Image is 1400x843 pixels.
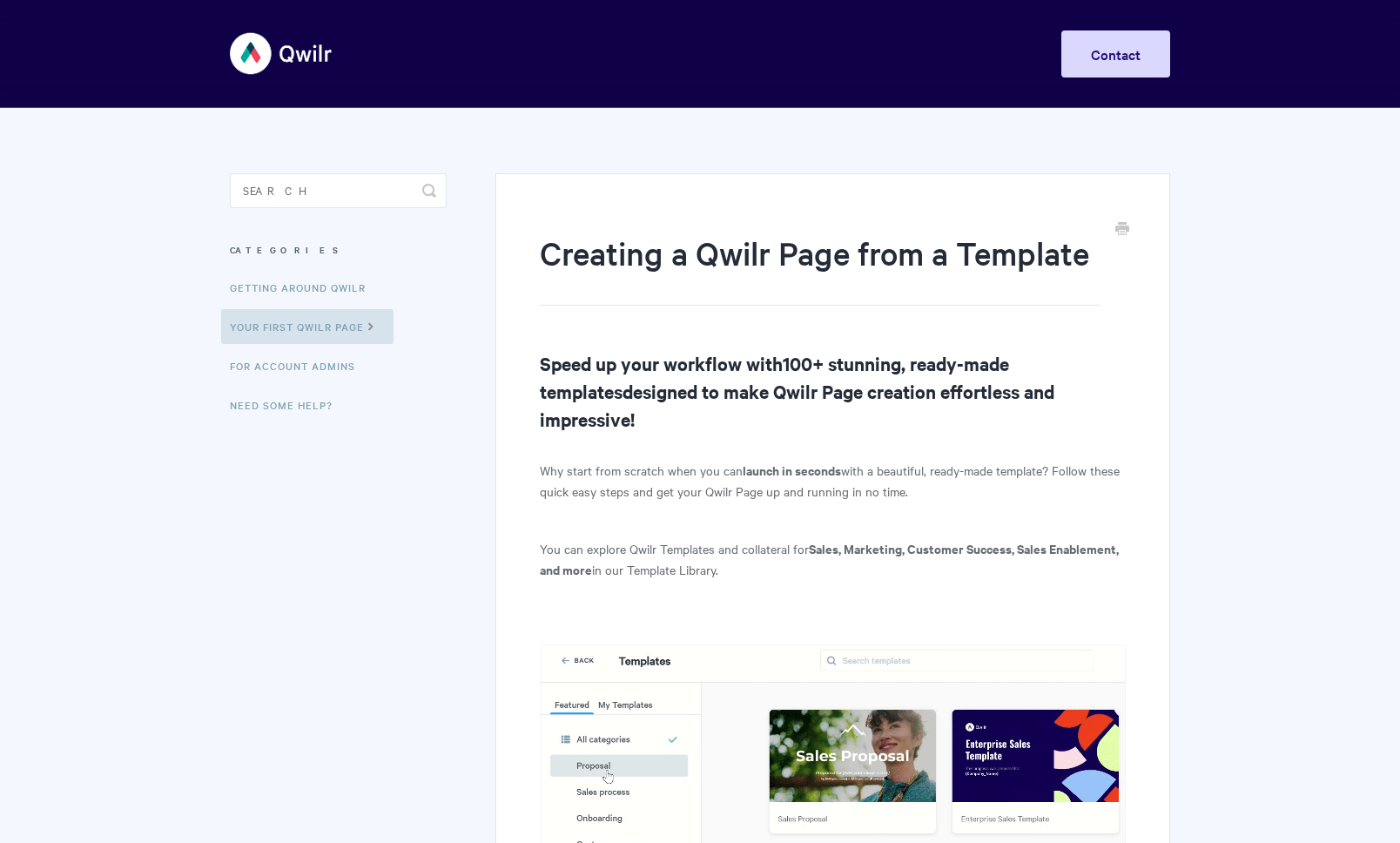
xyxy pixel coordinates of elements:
[230,173,447,208] input: Search
[743,461,841,479] strong: launch in seconds
[1115,220,1129,239] a: Print this Article
[230,21,333,86] img: Qwilr Help Center
[540,460,1126,502] p: Why start from scratch when you can with a beautiful, ready-made template? Follow these quick eas...
[540,538,1126,580] p: You can explore Qwilr Templates and collateral for in our Template Library.
[230,348,368,383] a: For Account Admins
[230,234,447,266] h3: Categories
[221,309,394,344] a: Your First Qwilr Page
[540,539,1119,578] b: Sales, Marketing, Customer Success, Sales Enablement, and more
[540,231,1100,306] h1: Creating a Qwilr Page from a Template
[230,388,346,422] a: Need Some Help?
[540,349,1126,433] h2: Speed up your workflow with designed to make Qwilr Page creation effortless and impressive!
[1061,30,1170,78] a: Contact
[230,270,379,305] a: Getting Around Qwilr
